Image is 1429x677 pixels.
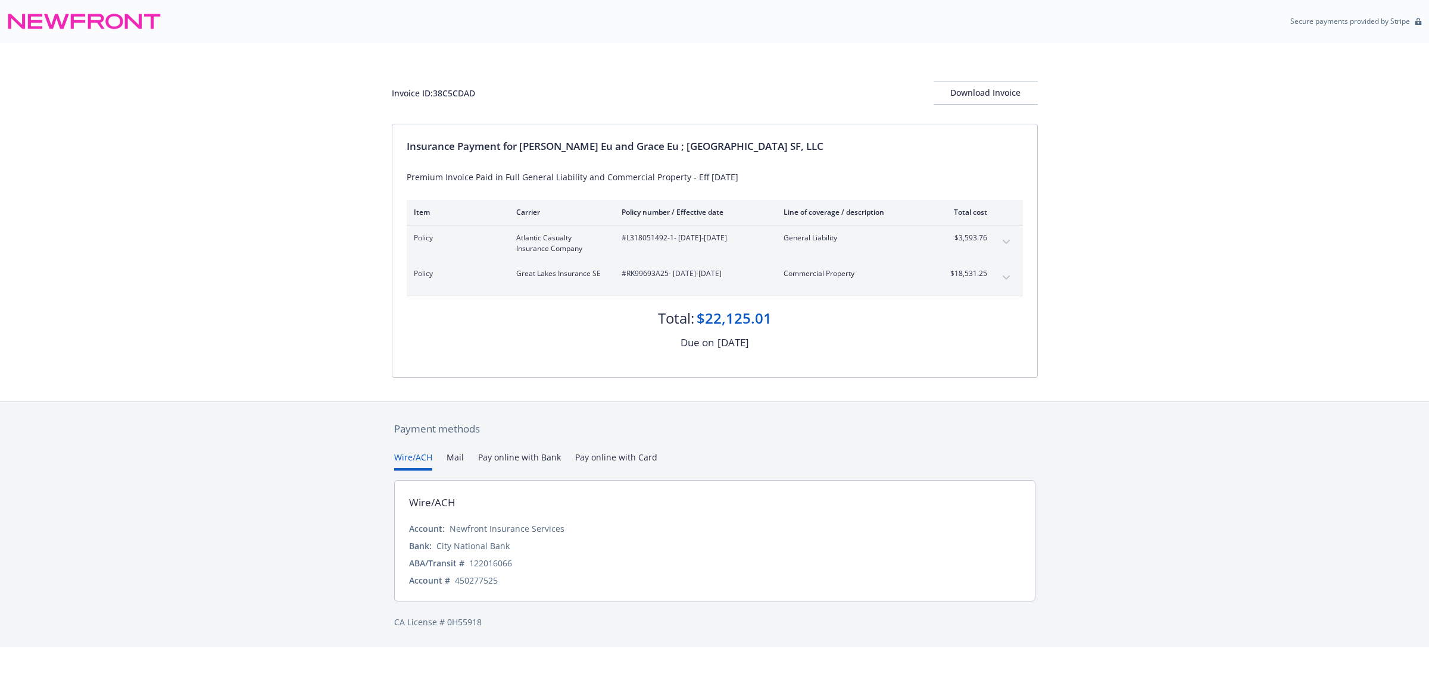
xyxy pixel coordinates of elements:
div: Download Invoice [934,82,1038,104]
span: Policy [414,268,497,279]
div: ABA/Transit # [409,557,464,569]
button: Wire/ACH [394,451,432,471]
div: Total: [658,308,694,328]
span: $3,593.76 [943,233,987,243]
button: Pay online with Card [575,451,657,471]
span: Commercial Property [784,268,923,279]
button: expand content [997,268,1016,287]
span: #RK99693A25 - [DATE]-[DATE] [622,268,765,279]
div: Policy number / Effective date [622,207,765,217]
button: expand content [997,233,1016,252]
button: Pay online with Bank [478,451,561,471]
span: General Liability [784,233,923,243]
div: Newfront Insurance Services [450,522,564,535]
span: Great Lakes Insurance SE [516,268,603,279]
span: #L318051492-1 - [DATE]-[DATE] [622,233,765,243]
button: Mail [447,451,464,471]
div: Line of coverage / description [784,207,923,217]
div: PolicyAtlantic Casualty Insurance Company#L318051492-1- [DATE]-[DATE]General Liability$3,593.76ex... [407,225,1023,261]
div: $22,125.01 [697,308,772,328]
div: Payment methods [394,421,1035,437]
div: Due on [681,335,714,350]
div: CA License # 0H55918 [394,616,1035,628]
div: 450277525 [455,574,498,587]
span: Atlantic Casualty Insurance Company [516,233,603,254]
div: City National Bank [436,540,510,552]
button: Download Invoice [934,81,1038,105]
div: Account: [409,522,445,535]
div: Item [414,207,497,217]
div: 122016066 [469,557,512,569]
span: Policy [414,233,497,243]
div: PolicyGreat Lakes Insurance SE#RK99693A25- [DATE]-[DATE]Commercial Property$18,531.25expand content [407,261,1023,296]
div: Insurance Payment for [PERSON_NAME] Eu and Grace Eu ; [GEOGRAPHIC_DATA] SF, LLC [407,139,1023,154]
div: [DATE] [717,335,749,350]
div: Premium Invoice Paid in Full General Liability and Commercial Property - Eff [DATE] [407,171,1023,183]
span: $18,531.25 [943,268,987,279]
div: Carrier [516,207,603,217]
div: Account # [409,574,450,587]
div: Total cost [943,207,987,217]
p: Secure payments provided by Stripe [1290,16,1410,26]
div: Bank: [409,540,432,552]
div: Invoice ID: 38C5CDAD [392,87,475,99]
div: Wire/ACH [409,495,455,510]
